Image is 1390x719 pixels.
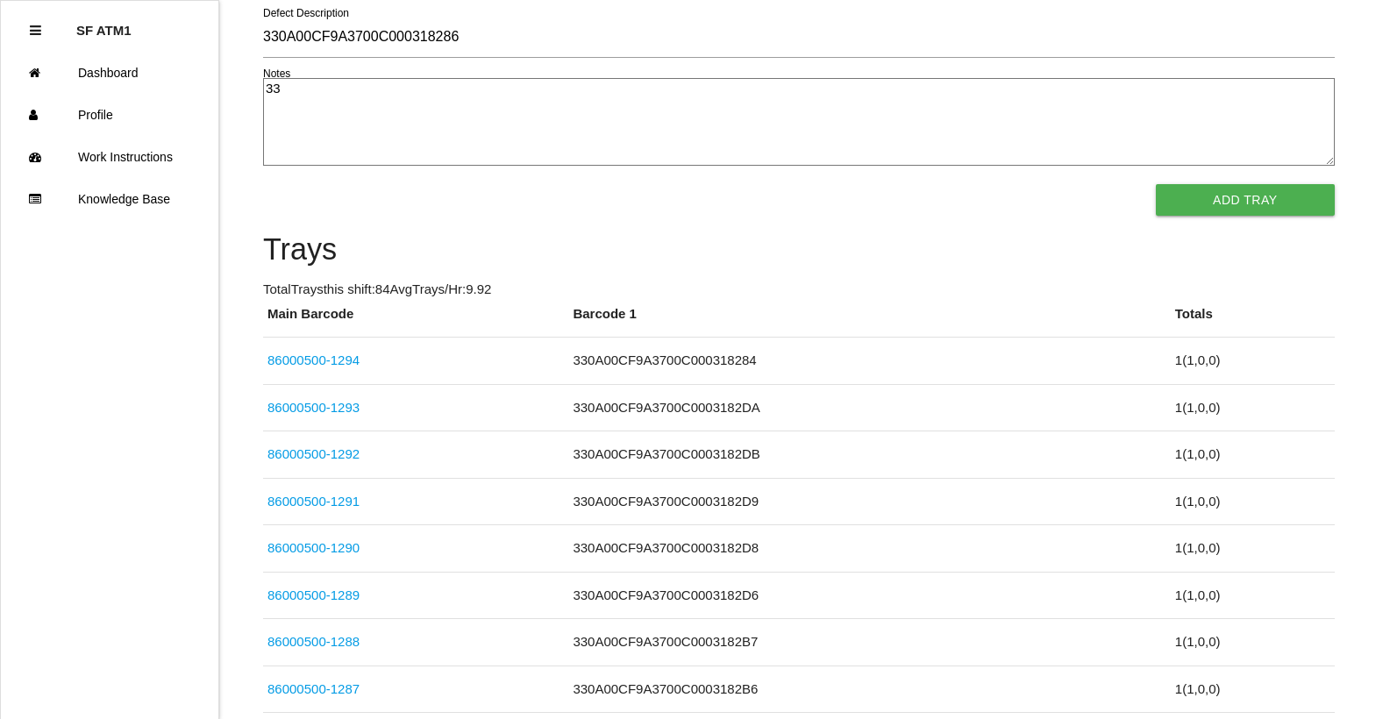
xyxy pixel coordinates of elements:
button: Add Tray [1156,184,1335,216]
a: 86000500-1294 [267,352,360,367]
td: 1 ( 1 , 0 , 0 ) [1171,384,1335,431]
th: Main Barcode [263,304,568,338]
td: 330A00CF9A3700C0003182DA [568,384,1170,431]
td: 1 ( 1 , 0 , 0 ) [1171,478,1335,525]
td: 1 ( 1 , 0 , 0 ) [1171,572,1335,619]
a: 86000500-1293 [267,400,360,415]
a: Knowledge Base [1,178,218,220]
a: Work Instructions [1,136,218,178]
td: 330A00CF9A3700C0003182D8 [568,525,1170,573]
td: 330A00CF9A3700C0003182B6 [568,666,1170,713]
label: Defect Description [263,5,349,21]
td: 330A00CF9A3700C0003182D6 [568,572,1170,619]
td: 330A00CF9A3700C0003182D9 [568,478,1170,525]
a: 86000500-1291 [267,494,360,509]
td: 1 ( 1 , 0 , 0 ) [1171,338,1335,385]
h4: Trays [263,233,1335,267]
td: 1 ( 1 , 0 , 0 ) [1171,619,1335,666]
p: Total Trays this shift: 84 Avg Trays /Hr: 9.92 [263,280,1335,300]
a: 86000500-1290 [267,540,360,555]
td: 1 ( 1 , 0 , 0 ) [1171,525,1335,573]
a: 86000500-1287 [267,681,360,696]
th: Totals [1171,304,1335,338]
td: 330A00CF9A3700C0003182DB [568,431,1170,479]
a: 86000500-1289 [267,587,360,602]
td: 1 ( 1 , 0 , 0 ) [1171,666,1335,713]
label: Notes [263,66,290,82]
td: 330A00CF9A3700C0003182B7 [568,619,1170,666]
p: SF ATM1 [76,10,132,38]
a: 86000500-1288 [267,634,360,649]
td: 330A00CF9A3700C000318284 [568,338,1170,385]
div: Close [30,10,41,52]
a: Dashboard [1,52,218,94]
td: 1 ( 1 , 0 , 0 ) [1171,431,1335,479]
a: Profile [1,94,218,136]
th: Barcode 1 [568,304,1170,338]
a: 86000500-1292 [267,446,360,461]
